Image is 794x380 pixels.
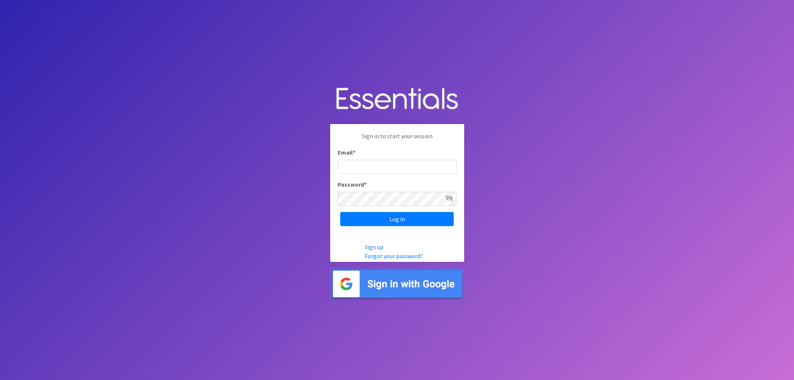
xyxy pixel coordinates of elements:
label: Password [338,180,367,189]
label: Email [338,148,355,157]
img: Sign in with Google [330,268,464,300]
a: Sign up [365,243,383,251]
input: Log in [340,212,454,226]
p: Sign in to start your session [338,132,457,148]
img: Human Essentials [330,80,464,118]
abbr: required [364,181,367,188]
abbr: required [353,149,355,156]
a: Forgot your password? [365,252,423,260]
